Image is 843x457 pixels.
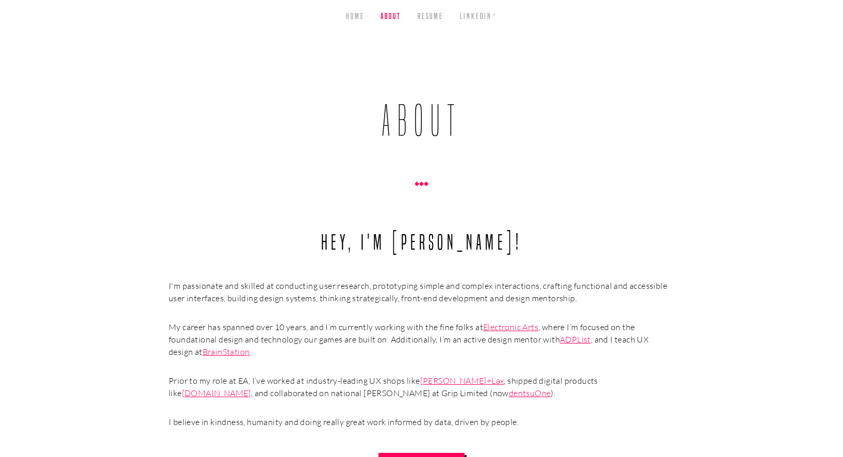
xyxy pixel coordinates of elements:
[203,347,250,357] a: BrainStation
[169,280,674,304] p: I'm passionate and skilled at conducting user research, prototyping simple and complex interactio...
[182,388,251,398] a: [DOMAIN_NAME]
[169,182,674,255] h2: Hey, I'm [PERSON_NAME]!
[169,416,674,428] p: I believe in kindness, humanity and doing really great work informed by data, driven by people.
[492,12,497,17] sup: ↗
[420,376,504,386] a: [PERSON_NAME]+Lax
[169,321,674,358] p: My career has spanned over 10 years, and I’m currently working with the fine folks at , where I’m...
[560,334,591,345] a: ADPList
[169,93,674,149] h1: About
[169,374,674,399] p: Prior to my role at EA, I’ve worked at industry-leading UX shops like , shipped digital products ...
[509,388,551,398] a: dentsuOne
[483,322,538,332] a: Electronic Arts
